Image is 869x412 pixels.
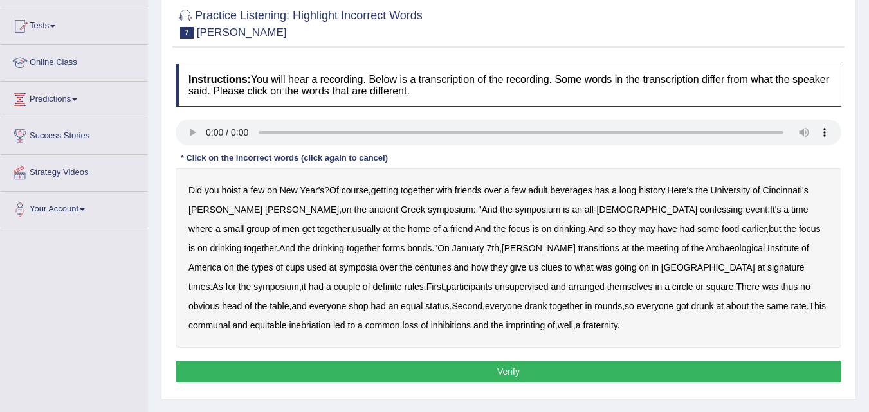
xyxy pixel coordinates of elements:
b: a [576,320,581,330]
b: over [484,185,502,195]
b: long [619,185,636,195]
b: to [348,320,356,330]
b: so [607,224,616,234]
small: [PERSON_NAME] [197,26,287,39]
b: everyone [637,301,674,311]
b: status [425,301,449,311]
b: everyone [309,301,347,311]
b: drinking [313,243,344,253]
b: and [232,320,247,330]
b: symposium [515,204,561,215]
b: centuries [415,262,452,273]
b: the [298,243,310,253]
b: they [619,224,636,234]
b: you [205,185,219,195]
b: common [365,320,400,330]
b: got [676,301,688,311]
b: thus [781,282,798,292]
b: of [681,243,689,253]
b: rules [404,282,423,292]
b: of [275,262,283,273]
b: [PERSON_NAME] [265,204,339,215]
b: a [358,320,363,330]
b: [DEMOGRAPHIC_DATA] [597,204,698,215]
b: time [791,204,808,215]
b: [PERSON_NAME] [188,204,262,215]
b: to [565,262,572,273]
b: led [333,320,345,330]
b: friends [455,185,482,195]
b: all [585,204,594,215]
b: focus [508,224,529,234]
b: a [783,204,789,215]
b: the [239,282,251,292]
b: no [800,282,810,292]
b: of [421,320,428,330]
b: equal [401,301,423,311]
b: confessing [700,204,743,215]
b: course [342,185,369,195]
b: There [736,282,760,292]
b: a [664,282,670,292]
b: together [401,185,434,195]
b: drinking [554,224,585,234]
b: symposium [428,204,473,215]
b: at [383,224,390,234]
b: drinking [210,243,241,253]
b: at [622,243,630,253]
b: arranged [569,282,605,292]
b: signature [767,262,805,273]
b: together [347,243,380,253]
b: Greek [401,204,425,215]
b: a [443,224,448,234]
b: in [652,262,659,273]
b: the [500,204,512,215]
b: And [482,204,498,215]
b: so [625,301,634,311]
b: they [490,262,507,273]
b: the [354,204,367,215]
b: of [272,224,280,234]
b: was [762,282,778,292]
b: ancient [369,204,398,215]
b: well [558,320,573,330]
b: University [711,185,750,195]
b: clues [541,262,562,273]
b: together [549,301,582,311]
b: what [574,262,594,273]
a: Predictions [1,82,147,114]
b: cups [286,262,305,273]
b: forms [382,243,405,253]
b: of [547,320,555,330]
b: on [342,204,352,215]
b: is [188,243,195,253]
b: on [542,224,552,234]
b: beverages [550,185,592,195]
b: loss [402,320,418,330]
b: or [695,282,703,292]
b: on [224,262,234,273]
b: group [246,224,270,234]
b: It's [770,204,781,215]
b: home [408,224,430,234]
b: the [255,301,267,311]
b: bonds [407,243,432,253]
b: obvious [188,301,219,311]
b: a [504,185,509,195]
b: usually [352,224,381,234]
b: communal [188,320,230,330]
b: us [529,262,538,273]
b: the [393,224,405,234]
b: the [784,224,796,234]
b: head [222,301,242,311]
b: fraternity [583,320,617,330]
b: circle [672,282,693,292]
b: participants [446,282,493,292]
b: in [585,301,592,311]
b: a [215,224,221,234]
b: with [436,185,452,195]
b: going [614,262,636,273]
b: drunk [691,301,714,311]
b: As [212,282,223,292]
b: have [657,224,677,234]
